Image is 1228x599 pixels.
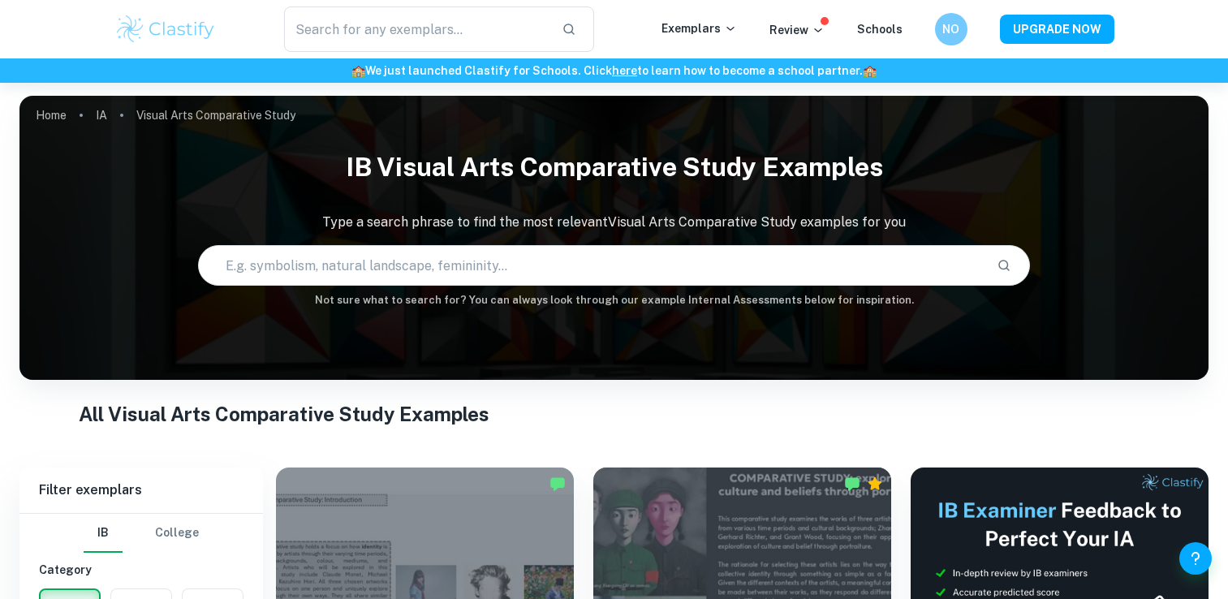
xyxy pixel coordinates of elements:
[863,64,877,77] span: 🏫
[199,243,985,288] input: E.g. symbolism, natural landscape, femininity...
[867,476,883,492] div: Premium
[990,252,1018,279] button: Search
[612,64,637,77] a: here
[351,64,365,77] span: 🏫
[136,106,295,124] p: Visual Arts Comparative Study
[39,561,243,579] h6: Category
[79,399,1149,429] h1: All Visual Arts Comparative Study Examples
[661,19,737,37] p: Exemplars
[549,476,566,492] img: Marked
[284,6,549,52] input: Search for any exemplars...
[84,514,123,553] button: IB
[844,476,860,492] img: Marked
[935,13,967,45] button: NO
[19,292,1209,308] h6: Not sure what to search for? You can always look through our example Internal Assessments below f...
[3,62,1225,80] h6: We just launched Clastify for Schools. Click to learn how to become a school partner.
[1000,15,1114,44] button: UPGRADE NOW
[114,13,218,45] img: Clastify logo
[36,104,67,127] a: Home
[84,514,199,553] div: Filter type choice
[941,20,960,38] h6: NO
[96,104,107,127] a: IA
[19,213,1209,232] p: Type a search phrase to find the most relevant Visual Arts Comparative Study examples for you
[155,514,199,553] button: College
[19,468,263,513] h6: Filter exemplars
[857,23,903,36] a: Schools
[769,21,825,39] p: Review
[1179,542,1212,575] button: Help and Feedback
[19,141,1209,193] h1: IB Visual Arts Comparative Study examples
